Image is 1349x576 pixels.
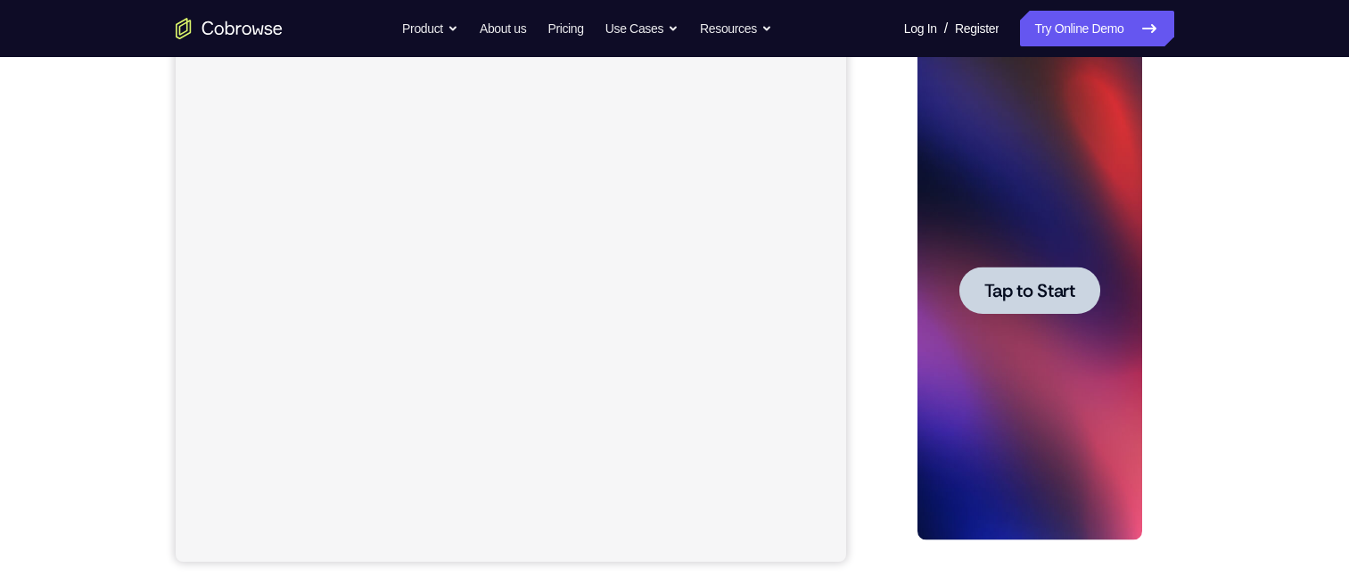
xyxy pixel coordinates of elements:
[955,11,999,46] a: Register
[700,11,772,46] button: Resources
[480,11,526,46] a: About us
[176,18,283,39] a: Go to the home page
[1020,11,1173,46] a: Try Online Demo
[402,11,458,46] button: Product
[944,18,948,39] span: /
[904,11,937,46] a: Log In
[605,11,679,46] button: Use Cases
[547,11,583,46] a: Pricing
